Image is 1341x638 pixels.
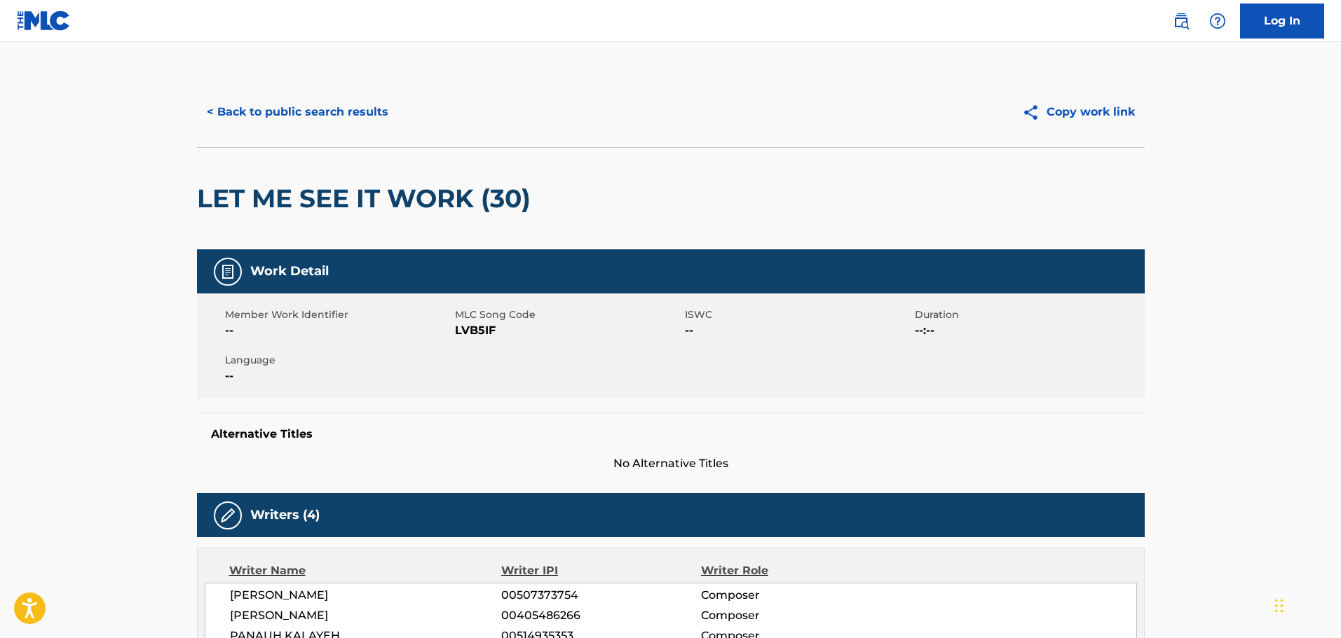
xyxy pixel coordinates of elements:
[1275,585,1284,627] div: Drag
[501,587,700,604] span: 00507373754
[701,607,883,624] span: Composer
[211,427,1131,441] h5: Alternative Titles
[250,507,320,523] h5: Writers (4)
[197,95,398,130] button: < Back to public search results
[250,263,329,279] h5: Work Detail
[915,307,1141,322] span: Duration
[219,263,236,280] img: Work Detail
[1012,95,1145,130] button: Copy work link
[225,353,451,368] span: Language
[229,562,502,579] div: Writer Name
[225,368,451,384] span: --
[455,322,681,339] span: LVB5IF
[17,11,71,31] img: MLC Logo
[915,322,1141,339] span: --:--
[225,322,451,339] span: --
[1167,7,1195,35] a: Public Search
[1209,13,1226,29] img: help
[230,607,502,624] span: [PERSON_NAME]
[455,307,681,322] span: MLC Song Code
[1204,7,1232,35] div: Help
[230,587,502,604] span: [PERSON_NAME]
[1022,104,1047,121] img: Copy work link
[225,307,451,322] span: Member Work Identifier
[701,587,883,604] span: Composer
[1173,13,1190,29] img: search
[197,455,1145,472] span: No Alternative Titles
[685,307,911,322] span: ISWC
[501,562,701,579] div: Writer IPI
[197,183,538,214] h2: LET ME SEE IT WORK (30)
[219,507,236,524] img: Writers
[501,607,700,624] span: 00405486266
[701,562,883,579] div: Writer Role
[685,322,911,339] span: --
[1271,571,1341,638] iframe: Chat Widget
[1240,4,1324,39] a: Log In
